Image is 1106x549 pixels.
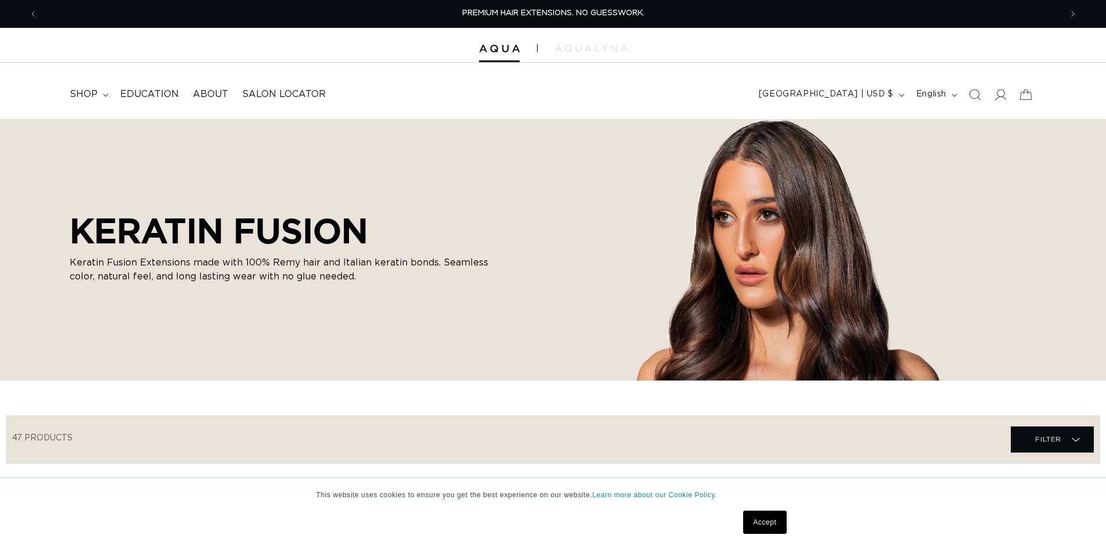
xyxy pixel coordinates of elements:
[113,81,186,107] a: Education
[63,81,113,107] summary: shop
[1035,428,1061,450] span: Filter
[752,84,909,106] button: [GEOGRAPHIC_DATA] | USD $
[1060,3,1086,25] button: Next announcement
[479,45,520,53] img: Aqua Hair Extensions
[70,210,511,251] h2: KERATIN FUSION
[120,88,179,101] span: Education
[462,9,644,17] span: PREMIUM HAIR EXTENSIONS. NO GUESSWORK.
[193,88,228,101] span: About
[909,84,962,106] button: English
[1011,426,1094,453] summary: Filter
[70,256,511,284] p: Keratin Fusion Extensions made with 100% Remy hair and Italian keratin bonds. Seamless color, nat...
[592,491,717,499] a: Learn more about our Cookie Policy.
[916,88,946,101] span: English
[555,45,628,52] img: aqualyna.com
[759,88,894,101] span: [GEOGRAPHIC_DATA] | USD $
[20,3,46,25] button: Previous announcement
[316,490,790,500] p: This website uses cookies to ensure you get the best experience on our website.
[12,434,73,442] span: 47 products
[743,511,786,534] a: Accept
[242,88,326,101] span: Salon Locator
[70,88,98,101] span: shop
[962,82,988,107] summary: Search
[235,81,333,107] a: Salon Locator
[186,81,235,107] a: About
